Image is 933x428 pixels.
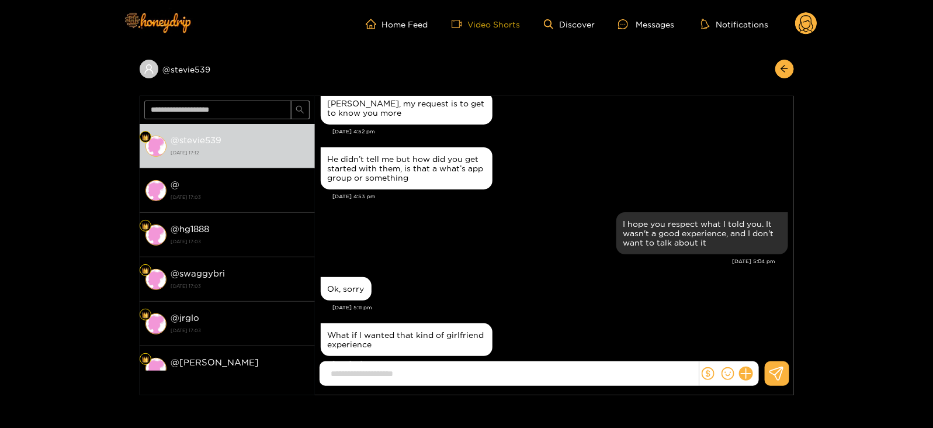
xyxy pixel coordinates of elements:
[722,367,734,380] span: smile
[145,180,167,201] img: conversation
[171,313,200,323] strong: @ jrglo
[452,19,468,29] span: video-camera
[623,219,781,247] div: I hope you respect what I told you. It wasn't a good experience, and I don't want to talk about it
[328,330,485,349] div: What if I wanted that kind of girlfriend experience
[142,267,149,274] img: Fan Level
[333,303,788,312] div: [DATE] 5:11 pm
[328,99,485,118] div: [PERSON_NAME], my request is to get to know you more
[321,147,492,189] div: Sep. 23, 4:53 pm
[171,224,210,234] strong: @ hg1888
[618,18,674,31] div: Messages
[780,64,789,74] span: arrow-left
[171,325,309,336] strong: [DATE] 17:03
[171,357,259,367] strong: @ [PERSON_NAME]
[171,135,222,145] strong: @ stevie539
[171,268,226,278] strong: @ swaggybri
[145,269,167,290] img: conversation
[333,359,788,367] div: [DATE] 5:12 pm
[145,136,167,157] img: conversation
[702,367,715,380] span: dollar
[699,365,717,382] button: dollar
[616,212,788,254] div: Sep. 23, 5:04 pm
[333,192,788,201] div: [DATE] 4:53 pm
[171,370,309,380] strong: [DATE] 17:03
[366,19,382,29] span: home
[142,223,149,230] img: Fan Level
[328,284,365,294] div: Ok, sorry
[142,356,149,363] img: Fan Level
[321,257,776,265] div: [DATE] 5:04 pm
[452,19,521,29] a: Video Shorts
[140,60,315,78] div: @stevie539
[328,154,485,182] div: He didn’t tell me but how did you get started with them, is that a what’s app group or something
[145,358,167,379] img: conversation
[144,64,154,74] span: user
[171,192,309,202] strong: [DATE] 17:03
[775,60,794,78] button: arrow-left
[142,134,149,141] img: Fan Level
[333,127,788,136] div: [DATE] 4:52 pm
[544,19,595,29] a: Discover
[171,180,180,189] strong: @
[366,19,428,29] a: Home Feed
[171,236,309,247] strong: [DATE] 17:03
[698,18,772,30] button: Notifications
[321,92,492,125] div: Sep. 23, 4:52 pm
[142,312,149,319] img: Fan Level
[171,281,309,291] strong: [DATE] 17:03
[321,323,492,356] div: Sep. 23, 5:12 pm
[145,225,167,246] img: conversation
[291,101,310,119] button: search
[171,147,309,158] strong: [DATE] 17:12
[145,313,167,334] img: conversation
[296,105,304,115] span: search
[321,277,372,301] div: Sep. 23, 5:11 pm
